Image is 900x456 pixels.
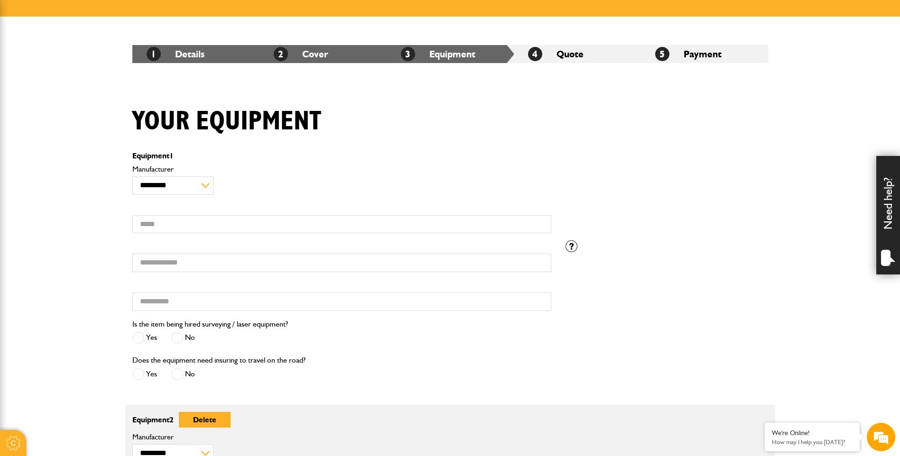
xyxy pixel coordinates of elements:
[132,165,551,173] label: Manufacturer
[387,45,514,63] li: Equipment
[772,429,853,437] div: We're Online!
[132,152,551,160] p: Equipment
[147,47,161,61] span: 1
[132,106,321,137] h1: Your equipment
[171,368,195,380] label: No
[274,47,288,61] span: 2
[132,412,551,428] p: Equipment
[132,368,157,380] label: Yes
[169,415,174,424] span: 2
[179,412,231,428] button: Delete
[132,356,306,364] label: Does the equipment need insuring to travel on the road?
[772,438,853,446] p: How may I help you today?
[514,45,641,63] li: Quote
[876,156,900,274] div: Need help?
[169,151,174,160] span: 1
[132,320,288,328] label: Is the item being hired surveying / laser equipment?
[132,332,157,344] label: Yes
[401,47,415,61] span: 3
[528,47,542,61] span: 4
[132,433,551,441] label: Manufacturer
[274,48,328,60] a: 2Cover
[171,332,195,344] label: No
[147,48,204,60] a: 1Details
[641,45,768,63] li: Payment
[655,47,669,61] span: 5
